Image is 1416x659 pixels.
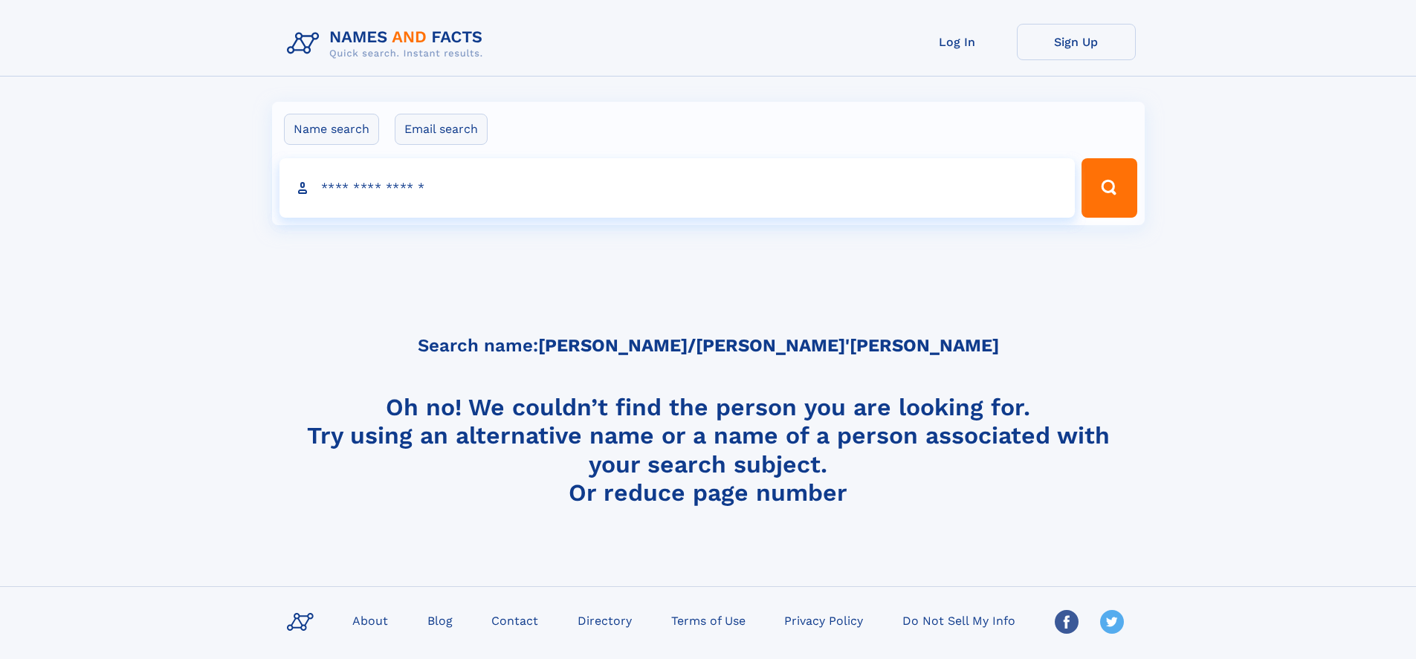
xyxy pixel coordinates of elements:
[485,609,544,631] a: Contact
[395,114,488,145] label: Email search
[346,609,394,631] a: About
[778,609,869,631] a: Privacy Policy
[572,609,638,631] a: Directory
[418,336,999,356] h5: Search name:
[1082,158,1137,218] button: Search Button
[279,158,1076,218] input: search input
[538,335,999,356] b: [PERSON_NAME]/[PERSON_NAME]'[PERSON_NAME]
[896,609,1021,631] a: Do Not Sell My Info
[665,609,751,631] a: Terms of Use
[421,609,459,631] a: Blog
[1100,610,1124,634] img: Twitter
[898,24,1017,60] a: Log In
[1017,24,1136,60] a: Sign Up
[281,393,1136,506] h4: Oh no! We couldn’t find the person you are looking for. Try using an alternative name or a name o...
[281,24,495,64] img: Logo Names and Facts
[284,114,379,145] label: Name search
[1055,610,1079,634] img: Facebook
